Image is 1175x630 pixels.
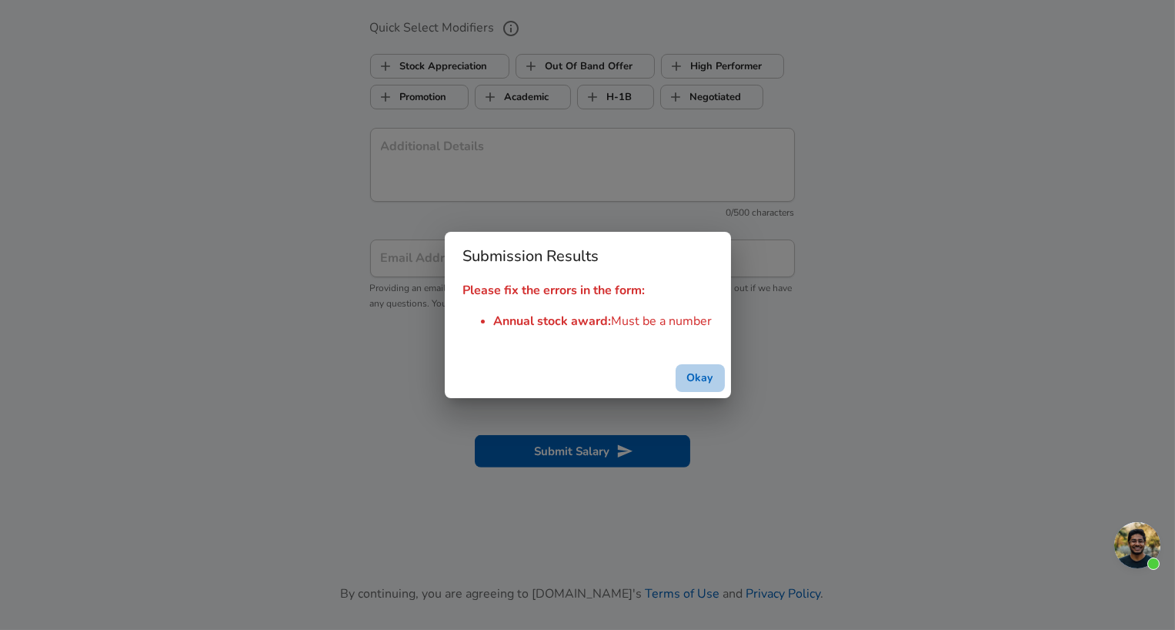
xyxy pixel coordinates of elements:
h2: Submission Results [445,232,731,281]
strong: Please fix the errors in the form: [463,282,646,299]
div: Open chat [1114,522,1160,568]
span: Must be a number [612,313,713,330]
button: successful-submission-button [676,364,725,393]
span: Annual stock award : [494,313,612,330]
